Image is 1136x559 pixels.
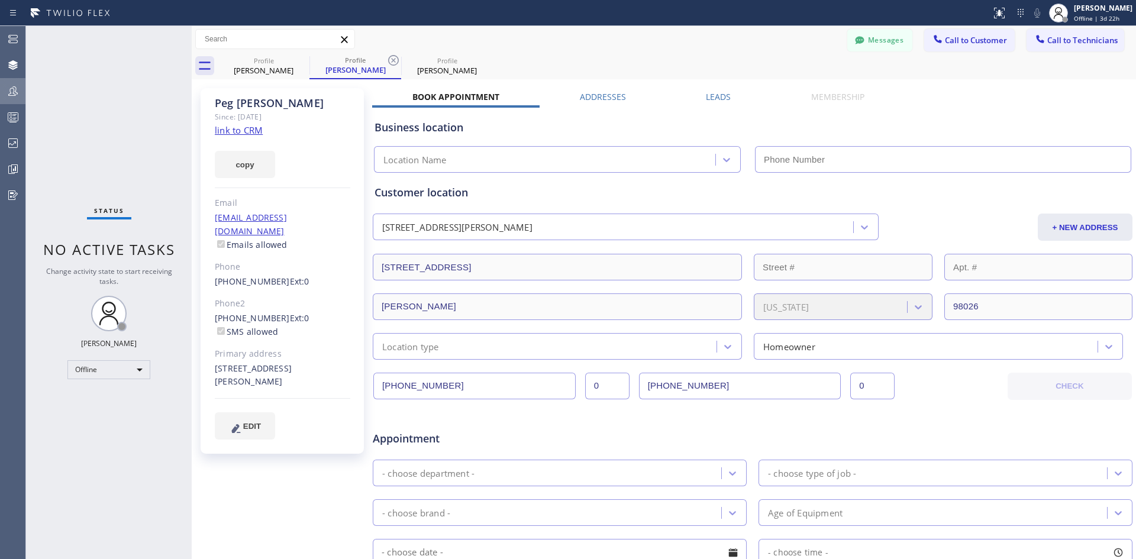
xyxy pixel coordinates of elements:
div: [PERSON_NAME] [219,65,308,76]
input: Ext. 2 [850,373,895,399]
div: Profile [402,56,492,65]
div: Homeowner [763,340,815,353]
button: Mute [1029,5,1045,21]
div: Primary address [215,347,350,361]
div: [STREET_ADDRESS][PERSON_NAME] [215,362,350,389]
span: Ext: 0 [290,312,309,324]
span: EDIT [243,422,261,431]
input: SMS allowed [217,327,225,335]
label: Book Appointment [412,91,499,102]
div: Age of Equipment [768,506,843,519]
div: Phone2 [215,297,350,311]
label: Emails allowed [215,239,288,250]
input: City [373,293,742,320]
input: Ext. [585,373,630,399]
button: CHECK [1008,373,1132,400]
span: Status [94,206,124,215]
button: Call to Customer [924,29,1015,51]
span: Offline | 3d 22h [1074,14,1119,22]
span: - choose time - [768,547,828,558]
div: Business location [375,119,1131,135]
input: Search [196,30,354,49]
div: Peg Oltman [311,53,400,78]
div: Phone [215,260,350,274]
label: Membership [811,91,864,102]
span: Change activity state to start receiving tasks. [46,266,172,286]
label: Addresses [580,91,626,102]
div: Profile [219,56,308,65]
span: Ext: 0 [290,276,309,287]
input: Street # [754,254,932,280]
div: Jodi Gusek [402,53,492,79]
div: Peg [PERSON_NAME] [215,96,350,110]
div: [PERSON_NAME] [81,338,137,348]
input: Apt. # [944,254,1132,280]
a: [PHONE_NUMBER] [215,276,290,287]
input: Emails allowed [217,240,225,248]
div: [STREET_ADDRESS][PERSON_NAME] [382,221,532,234]
div: - choose type of job - [768,466,856,480]
span: No active tasks [43,240,175,259]
div: Location Name [383,153,447,167]
div: Since: [DATE] [215,110,350,124]
label: SMS allowed [215,326,278,337]
div: - choose department - [382,466,475,480]
div: - choose brand - [382,506,450,519]
div: Offline [67,360,150,379]
span: Call to Technicians [1047,35,1118,46]
label: Leads [706,91,731,102]
button: Call to Technicians [1027,29,1124,51]
div: Customer location [375,185,1131,201]
input: Address [373,254,742,280]
div: Lisa Mayer [219,53,308,79]
div: Email [215,196,350,210]
div: [PERSON_NAME] [1074,3,1132,13]
button: copy [215,151,275,178]
div: Location type [382,340,439,353]
div: [PERSON_NAME] [402,65,492,76]
input: Phone Number [373,373,576,399]
button: + NEW ADDRESS [1038,214,1132,241]
span: Call to Customer [945,35,1007,46]
button: EDIT [215,412,275,440]
span: Appointment [373,431,624,447]
a: [PHONE_NUMBER] [215,312,290,324]
a: [EMAIL_ADDRESS][DOMAIN_NAME] [215,212,287,237]
div: [PERSON_NAME] [311,64,400,75]
button: Messages [847,29,912,51]
a: link to CRM [215,124,263,136]
div: Profile [311,56,400,64]
input: Phone Number [755,146,1131,173]
input: Phone Number 2 [639,373,841,399]
input: ZIP [944,293,1132,320]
